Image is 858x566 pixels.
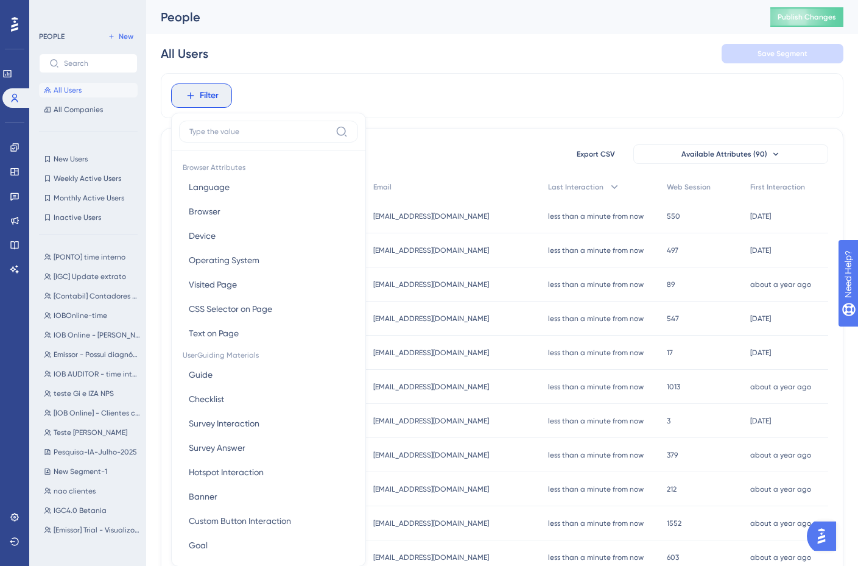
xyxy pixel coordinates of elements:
time: less than a minute from now [548,212,644,221]
button: CSS Selector on Page [179,297,358,321]
button: teste Gi e IZA NPS [39,386,145,401]
span: IOB AUDITOR - time interno [54,369,140,379]
button: IGC4.0 Betania [39,503,145,518]
button: Emissor - Possui diagnóstico e nova homepage [39,347,145,362]
button: [Contabil] Contadores MigradoS [39,289,145,303]
span: Email [373,182,392,192]
span: 3 [667,416,670,426]
button: IOBOnline-time [39,308,145,323]
button: Save Segment [722,44,843,63]
button: [PONTO] time interno [39,250,145,264]
time: [DATE] [750,348,771,357]
button: Publish Changes [770,7,843,27]
span: Banner [189,489,217,504]
span: Pesquisa-IA-Julho-2025 [54,447,137,457]
time: about a year ago [750,485,811,493]
span: Web Session [667,182,711,192]
span: Text on Page [189,326,239,341]
span: [IGC] Update extrato [54,272,126,281]
span: IOBOnline-time [54,311,107,320]
span: 17 [667,348,673,358]
button: Checklist [179,387,358,411]
time: about a year ago [750,280,811,289]
button: Monthly Active Users [39,191,138,205]
time: less than a minute from now [548,417,644,425]
time: less than a minute from now [548,383,644,391]
button: Language [179,175,358,199]
span: [Contabil] Contadores MigradoS [54,291,140,301]
div: All Users [161,45,208,62]
span: [EMAIL_ADDRESS][DOMAIN_NAME] [373,450,489,460]
button: New [104,29,138,44]
span: teste Gi e IZA NPS [54,389,114,398]
span: [EMAIL_ADDRESS][DOMAIN_NAME] [373,553,489,562]
time: less than a minute from now [548,280,644,289]
span: [EMAIL_ADDRESS][DOMAIN_NAME] [373,211,489,221]
span: Monthly Active Users [54,193,124,203]
span: Teste [PERSON_NAME] [54,428,127,437]
button: Hotspot Interaction [179,460,358,484]
iframe: UserGuiding AI Assistant Launcher [807,518,843,554]
time: less than a minute from now [548,553,644,562]
span: [EMAIL_ADDRESS][DOMAIN_NAME] [373,348,489,358]
span: Browser Attributes [179,158,358,175]
span: Language [189,180,230,194]
span: Survey Interaction [189,416,259,431]
button: IOB AUDITOR - time interno [39,367,145,381]
span: [IOB Online] - Clientes com conta gratuita [54,408,140,418]
span: 1013 [667,382,680,392]
input: Type the value [189,127,331,136]
button: [IOB Online] - Clientes com conta gratuita [39,406,145,420]
span: Filter [200,88,219,103]
span: Checklist [189,392,224,406]
span: Visited Page [189,277,237,292]
span: Guide [189,367,213,382]
button: Banner [179,484,358,509]
button: Browser [179,199,358,224]
span: Need Help? [29,3,76,18]
button: Operating System [179,248,358,272]
button: nao clientes [39,484,145,498]
div: People [161,9,740,26]
span: 379 [667,450,678,460]
span: Publish Changes [778,12,836,22]
span: Export CSV [577,149,615,159]
span: nao clientes [54,486,96,496]
button: Weekly Active Users [39,171,138,186]
button: Inactive Users [39,210,138,225]
span: 1552 [667,518,681,528]
span: UserGuiding Materials [179,345,358,363]
span: Survey Answer [189,440,245,455]
time: less than a minute from now [548,451,644,459]
span: [EMAIL_ADDRESS][DOMAIN_NAME] [373,246,489,255]
span: Available Attributes (90) [681,149,767,159]
button: New Segment-1 [39,464,145,479]
button: All Users [39,83,138,97]
span: Device [189,228,216,243]
span: All Companies [54,105,103,115]
span: [Emissor] Trial - Visualizou algum Guide de Nota v2 [54,525,140,535]
time: [DATE] [750,246,771,255]
span: Operating System [189,253,259,267]
span: Hotspot Interaction [189,465,264,479]
span: Inactive Users [54,213,101,222]
button: Guide [179,363,358,387]
span: [PONTO] time interno [54,252,125,262]
button: [Emissor] Trial - Visualizou algum Guide de Nota v2 [39,523,145,537]
span: 550 [667,211,680,221]
span: New [119,32,133,41]
span: [EMAIL_ADDRESS][DOMAIN_NAME] [373,280,489,289]
time: less than a minute from now [548,519,644,528]
time: less than a minute from now [548,485,644,493]
span: 89 [667,280,675,289]
time: less than a minute from now [548,314,644,323]
span: New Segment-1 [54,467,107,476]
span: 497 [667,246,678,255]
button: Available Attributes (90) [633,144,828,164]
div: PEOPLE [39,32,65,41]
time: about a year ago [750,383,811,391]
span: New Users [54,154,88,164]
button: New Users [39,152,138,166]
button: [IGC] Update extrato [39,269,145,284]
